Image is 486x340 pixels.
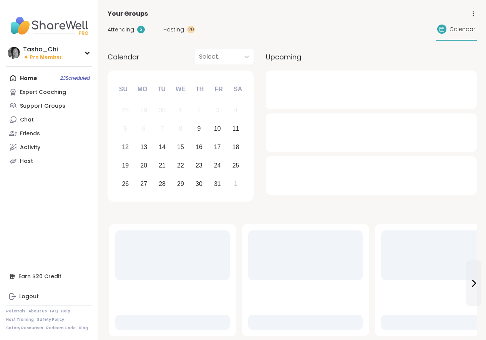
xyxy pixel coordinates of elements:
[177,160,184,171] div: 22
[136,157,152,174] div: Choose Monday, October 20th, 2025
[229,81,246,98] div: Sa
[20,89,66,96] div: Expert Coaching
[173,139,189,156] div: Choose Wednesday, October 15th, 2025
[137,26,145,33] div: 3
[142,123,146,134] div: 6
[191,81,208,98] div: Th
[172,81,189,98] div: We
[122,142,129,152] div: 12
[191,157,207,174] div: Choose Thursday, October 23rd, 2025
[173,157,189,174] div: Choose Wednesday, October 22nd, 2025
[6,140,92,154] a: Activity
[30,54,62,61] span: Pro Member
[20,102,65,110] div: Support Groups
[234,179,237,189] div: 1
[159,179,166,189] div: 28
[108,9,148,18] span: Your Groups
[216,105,219,115] div: 3
[117,121,134,137] div: Not available Sunday, October 5th, 2025
[20,144,40,151] div: Activity
[227,102,244,119] div: Not available Saturday, October 4th, 2025
[196,142,202,152] div: 16
[187,26,195,33] div: 20
[214,160,221,171] div: 24
[122,179,129,189] div: 26
[214,123,221,134] div: 10
[140,105,147,115] div: 29
[19,293,39,301] div: Logout
[197,105,201,115] div: 2
[134,81,151,98] div: Mo
[154,157,171,174] div: Choose Tuesday, October 21st, 2025
[153,81,170,98] div: Tu
[227,121,244,137] div: Choose Saturday, October 11th, 2025
[20,130,40,138] div: Friends
[136,121,152,137] div: Not available Monday, October 6th, 2025
[6,325,43,331] a: Safety Resources
[450,25,475,33] span: Calendar
[232,160,239,171] div: 25
[117,139,134,156] div: Choose Sunday, October 12th, 2025
[136,102,152,119] div: Not available Monday, September 29th, 2025
[117,157,134,174] div: Choose Sunday, October 19th, 2025
[159,160,166,171] div: 21
[50,309,58,314] a: FAQ
[173,176,189,192] div: Choose Wednesday, October 29th, 2025
[232,123,239,134] div: 11
[6,85,92,99] a: Expert Coaching
[179,123,182,134] div: 8
[23,45,62,54] div: Tasha_Chi
[124,123,127,134] div: 5
[108,52,139,62] span: Calendar
[177,142,184,152] div: 15
[6,154,92,168] a: Host
[122,105,129,115] div: 28
[140,179,147,189] div: 27
[191,121,207,137] div: Choose Thursday, October 9th, 2025
[108,26,134,34] span: Attending
[117,176,134,192] div: Choose Sunday, October 26th, 2025
[191,139,207,156] div: Choose Thursday, October 16th, 2025
[136,139,152,156] div: Choose Monday, October 13th, 2025
[173,102,189,119] div: Not available Wednesday, October 1st, 2025
[79,325,88,331] a: Blog
[209,176,226,192] div: Choose Friday, October 31st, 2025
[136,176,152,192] div: Choose Monday, October 27th, 2025
[28,309,47,314] a: About Us
[6,309,25,314] a: Referrals
[159,142,166,152] div: 14
[20,116,34,124] div: Chat
[154,121,171,137] div: Not available Tuesday, October 7th, 2025
[161,123,164,134] div: 7
[191,176,207,192] div: Choose Thursday, October 30th, 2025
[214,179,221,189] div: 31
[140,142,147,152] div: 13
[227,139,244,156] div: Choose Saturday, October 18th, 2025
[209,121,226,137] div: Choose Friday, October 10th, 2025
[191,102,207,119] div: Not available Thursday, October 2nd, 2025
[173,121,189,137] div: Not available Wednesday, October 8th, 2025
[20,158,33,165] div: Host
[227,157,244,174] div: Choose Saturday, October 25th, 2025
[196,179,202,189] div: 30
[117,102,134,119] div: Not available Sunday, September 28th, 2025
[61,309,70,314] a: Help
[232,142,239,152] div: 18
[6,290,92,304] a: Logout
[197,123,201,134] div: 9
[6,113,92,126] a: Chat
[116,101,245,193] div: month 2025-10
[209,139,226,156] div: Choose Friday, October 17th, 2025
[6,12,92,39] img: ShareWell Nav Logo
[122,160,129,171] div: 19
[209,157,226,174] div: Choose Friday, October 24th, 2025
[154,102,171,119] div: Not available Tuesday, September 30th, 2025
[154,176,171,192] div: Choose Tuesday, October 28th, 2025
[159,105,166,115] div: 30
[177,179,184,189] div: 29
[115,81,132,98] div: Su
[46,325,76,331] a: Redeem Code
[154,139,171,156] div: Choose Tuesday, October 14th, 2025
[209,102,226,119] div: Not available Friday, October 3rd, 2025
[214,142,221,152] div: 17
